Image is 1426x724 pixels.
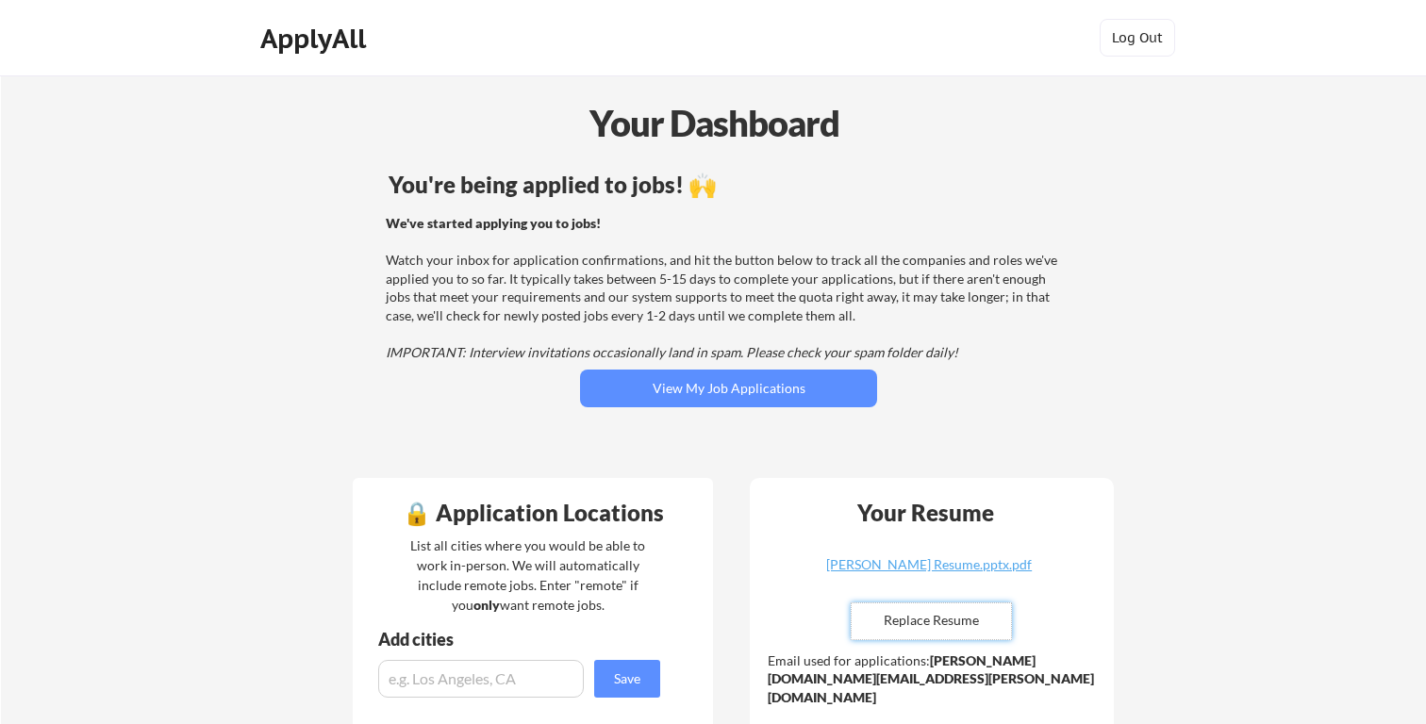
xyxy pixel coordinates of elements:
div: Your Dashboard [2,96,1426,150]
div: You're being applied to jobs! 🙌 [389,173,1069,196]
input: e.g. Los Angeles, CA [378,660,584,698]
div: Watch your inbox for application confirmations, and hit the button below to track all the compani... [386,214,1066,362]
div: List all cities where you would be able to work in-person. We will automatically include remote j... [398,535,657,615]
div: [PERSON_NAME] Resume.pptx.pdf [817,558,1041,571]
a: [PERSON_NAME] Resume.pptx.pdf [817,558,1041,587]
div: 🔒 Application Locations [357,502,708,524]
strong: only [473,597,500,613]
div: Your Resume [832,502,1019,524]
button: View My Job Applications [580,370,877,407]
strong: We've started applying you to jobs! [386,215,601,231]
div: Add cities [378,631,665,648]
em: IMPORTANT: Interview invitations occasionally land in spam. Please check your spam folder daily! [386,344,958,360]
div: ApplyAll [260,23,372,55]
button: Log Out [1100,19,1175,57]
strong: [PERSON_NAME][DOMAIN_NAME][EMAIL_ADDRESS][PERSON_NAME][DOMAIN_NAME] [768,652,1094,705]
button: Save [594,660,660,698]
